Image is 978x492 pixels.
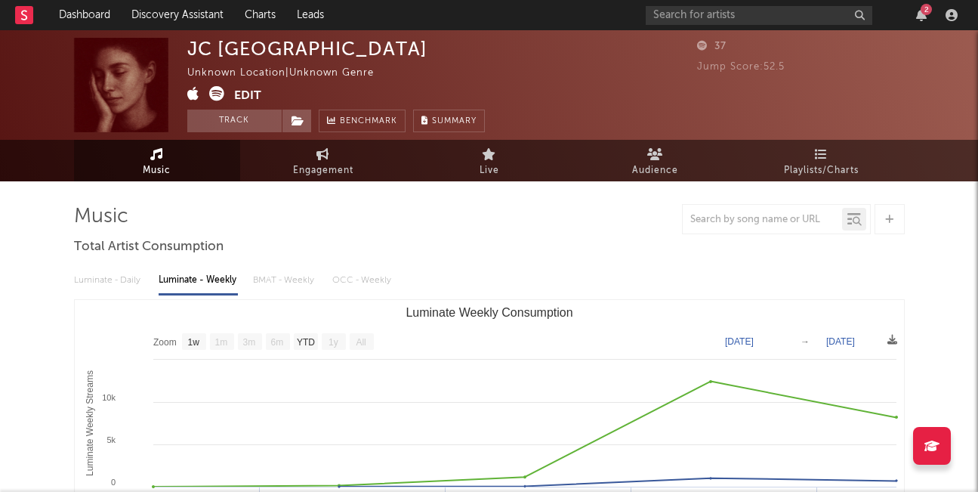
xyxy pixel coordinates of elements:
text: Zoom [153,337,177,348]
text: 10k [102,393,116,402]
a: Playlists/Charts [739,140,905,181]
text: → [801,336,810,347]
span: Audience [632,162,678,180]
text: [DATE] [826,336,855,347]
span: Live [480,162,499,180]
text: 1m [214,337,227,348]
a: Benchmark [319,110,406,132]
input: Search for artists [646,6,872,25]
div: Unknown Location | Unknown Genre [187,64,409,82]
a: Live [406,140,572,181]
text: Luminate Weekly Consumption [406,306,572,319]
div: Luminate - Weekly [159,268,238,293]
span: Benchmark [340,113,397,131]
button: Edit [234,86,261,105]
span: 37 [697,42,727,51]
a: Music [74,140,240,181]
div: 2 [921,4,932,15]
button: Summary [413,110,485,132]
text: 5k [106,435,116,444]
text: [DATE] [725,336,754,347]
text: 6m [270,337,283,348]
text: YTD [296,337,314,348]
text: 0 [110,478,115,487]
div: JC [GEOGRAPHIC_DATA] [187,38,427,60]
span: Jump Score: 52.5 [697,62,785,72]
input: Search by song name or URL [683,214,842,226]
button: Track [187,110,282,132]
a: Audience [572,140,739,181]
text: 3m [242,337,255,348]
span: Engagement [293,162,353,180]
a: Engagement [240,140,406,181]
span: Summary [432,117,477,125]
span: Playlists/Charts [784,162,859,180]
span: Total Artist Consumption [74,238,224,256]
button: 2 [916,9,927,21]
text: 1w [187,337,199,348]
text: Luminate Weekly Streams [84,370,94,476]
text: All [356,337,366,348]
span: Music [143,162,171,180]
text: 1y [329,337,338,348]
